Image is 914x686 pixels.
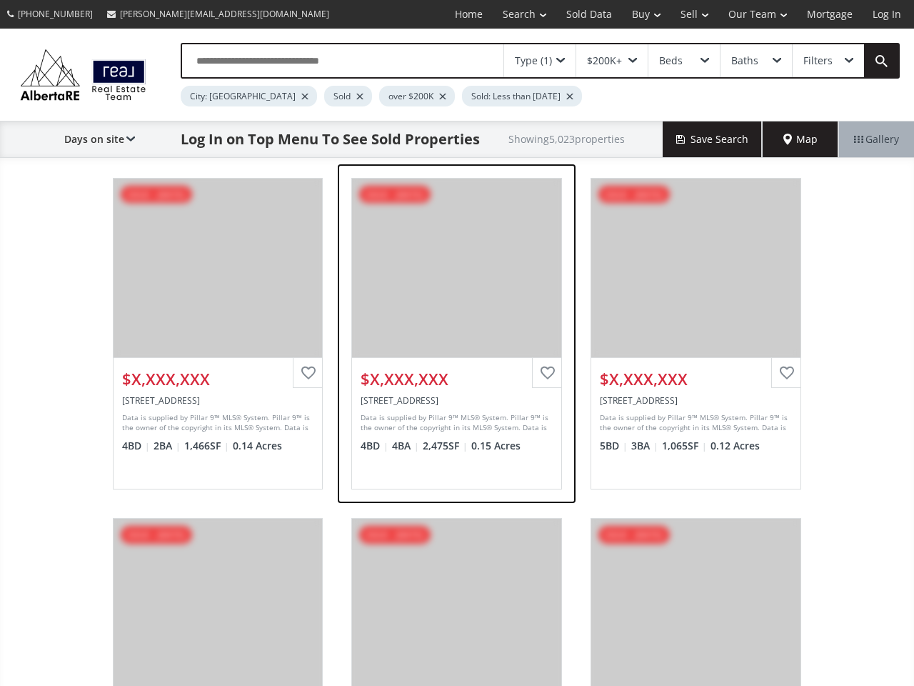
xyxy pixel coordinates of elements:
div: $X,XXX,XXX [600,368,792,390]
div: $X,XXX,XXX [361,368,553,390]
span: 2 BA [154,439,181,453]
div: Data is supplied by Pillar 9™ MLS® System. Pillar 9™ is the owner of the copyright in its MLS® Sy... [361,412,549,434]
span: 0.15 Acres [471,439,521,453]
div: Filters [803,56,833,66]
span: Gallery [854,132,899,146]
span: 4 BD [122,439,150,453]
span: 0.12 Acres [710,439,760,453]
span: 3 BA [631,439,658,453]
div: Data is supplied by Pillar 9™ MLS® System. Pillar 9™ is the owner of the copyright in its MLS® Sy... [600,412,788,434]
button: Save Search [663,121,763,157]
div: Beds [659,56,683,66]
div: over $200K [379,86,455,106]
span: 1,065 SF [662,439,707,453]
div: 35 Cougar Ridge View SW, Calgary, AB T3H 4X3 [361,394,553,407]
span: 2,475 SF [423,439,468,453]
div: $200K+ [587,56,622,66]
a: [PERSON_NAME][EMAIL_ADDRESS][DOMAIN_NAME] [100,1,336,27]
div: Sold: Less than [DATE] [462,86,582,106]
span: 4 BA [392,439,419,453]
img: Logo [14,46,152,103]
div: Baths [731,56,758,66]
span: 5 BD [600,439,628,453]
div: City: [GEOGRAPHIC_DATA] [181,86,317,106]
span: [PERSON_NAME][EMAIL_ADDRESS][DOMAIN_NAME] [120,8,329,20]
a: sold - [DATE]$X,XXX,XXX[STREET_ADDRESS]Data is supplied by Pillar 9™ MLS® System. Pillar 9™ is th... [337,164,576,504]
span: [PHONE_NUMBER] [18,8,93,20]
h2: Showing 5,023 properties [508,134,625,144]
a: sold - [DATE]$X,XXX,XXX[STREET_ADDRESS]Data is supplied by Pillar 9™ MLS® System. Pillar 9™ is th... [576,164,815,504]
div: Type (1) [515,56,552,66]
span: Map [783,132,818,146]
h1: Log In on Top Menu To See Sold Properties [181,129,480,149]
div: 5016 2 Street NW, Calgary, AB T2K 0Z3 [122,394,314,407]
div: Gallery [838,121,914,157]
span: 1,466 SF [184,439,229,453]
div: $X,XXX,XXX [122,368,314,390]
div: 6215 Temple Drive NE, Calgary, AB T1Y 3R8 [600,394,792,407]
span: 4 BD [361,439,388,453]
span: 0.14 Acres [233,439,282,453]
div: Sold [324,86,372,106]
div: Map [763,121,838,157]
a: sold - [DATE]$X,XXX,XXX[STREET_ADDRESS]Data is supplied by Pillar 9™ MLS® System. Pillar 9™ is th... [99,164,338,504]
div: Data is supplied by Pillar 9™ MLS® System. Pillar 9™ is the owner of the copyright in its MLS® Sy... [122,412,311,434]
div: Days on site [57,121,135,157]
